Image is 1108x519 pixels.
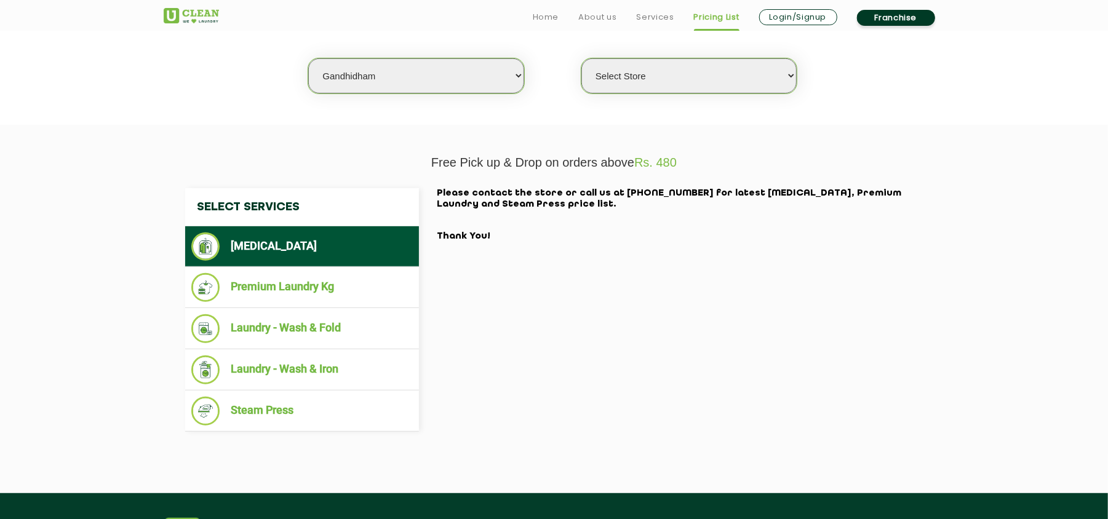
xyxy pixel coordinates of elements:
[578,10,616,25] a: About us
[191,355,220,384] img: Laundry - Wash & Iron
[185,188,419,226] h4: Select Services
[191,314,220,343] img: Laundry - Wash & Fold
[191,273,220,302] img: Premium Laundry Kg
[191,397,220,426] img: Steam Press
[857,10,935,26] a: Franchise
[164,156,945,170] p: Free Pick up & Drop on orders above
[191,273,413,302] li: Premium Laundry Kg
[191,397,413,426] li: Steam Press
[191,232,220,261] img: Dry Cleaning
[191,232,413,261] li: [MEDICAL_DATA]
[164,8,219,23] img: UClean Laundry and Dry Cleaning
[437,188,923,242] h2: Please contact the store or call us at [PHONE_NUMBER] for latest [MEDICAL_DATA], Premium Laundry ...
[533,10,559,25] a: Home
[191,314,413,343] li: Laundry - Wash & Fold
[636,10,674,25] a: Services
[759,9,837,25] a: Login/Signup
[191,355,413,384] li: Laundry - Wash & Iron
[694,10,739,25] a: Pricing List
[634,156,677,169] span: Rs. 480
